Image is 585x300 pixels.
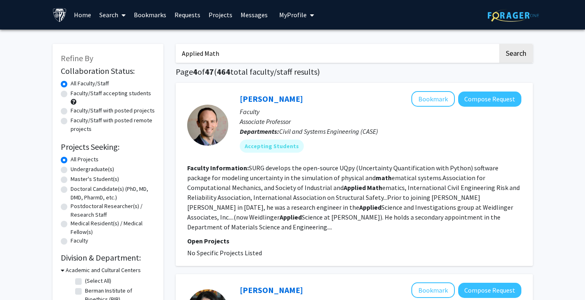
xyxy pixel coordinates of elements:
a: Search [95,0,130,29]
input: Search Keywords [176,44,498,63]
b: Departments: [240,127,279,135]
b: Faculty Information: [187,164,249,172]
label: Faculty/Staff accepting students [71,89,151,98]
label: All Faculty/Staff [71,79,109,88]
a: Projects [204,0,236,29]
h3: Academic and Cultural Centers [66,266,141,275]
label: All Projects [71,155,99,164]
label: (Select All) [85,277,111,285]
a: Requests [170,0,204,29]
mat-chip: Accepting Students [240,140,304,153]
fg-read-more: SURG develops the open-source UQpy (Uncertainty Quantification with Python) software package for ... [187,164,520,231]
span: Refine By [61,53,93,63]
h2: Collaboration Status: [61,66,155,76]
button: Add Tamara Marder to Bookmarks [411,282,455,298]
a: Bookmarks [130,0,170,29]
img: Johns Hopkins University Logo [53,8,67,22]
label: Postdoctoral Researcher(s) / Research Staff [71,202,155,219]
p: Open Projects [187,236,521,246]
p: Faculty [240,107,521,117]
p: Associate Professor [240,117,521,126]
button: Search [499,44,533,63]
span: No Specific Projects Listed [187,249,262,257]
img: ForagerOne Logo [488,9,539,22]
h1: Page of ( total faculty/staff results) [176,67,533,77]
b: Math [367,183,382,192]
h2: Division & Department: [61,253,155,263]
b: Applied [344,183,366,192]
span: 464 [217,66,230,77]
label: Faculty/Staff with posted projects [71,106,155,115]
a: [PERSON_NAME] [240,285,303,295]
label: Faculty/Staff with posted remote projects [71,116,155,133]
label: Faculty [71,236,88,245]
iframe: Chat [6,263,35,294]
label: Master's Student(s) [71,175,119,183]
b: Applied [280,213,302,221]
span: 4 [193,66,197,77]
label: Undergraduate(s) [71,165,114,174]
a: Home [70,0,95,29]
span: My Profile [279,11,307,19]
h2: Projects Seeking: [61,142,155,152]
a: [PERSON_NAME] [240,94,303,104]
span: Civil and Systems Engineering (CASE) [279,127,378,135]
button: Compose Request to Tamara Marder [458,283,521,298]
button: Add Michael Shields to Bookmarks [411,91,455,107]
span: 47 [205,66,214,77]
button: Compose Request to Michael Shields [458,92,521,107]
b: Applied [359,203,381,211]
a: Messages [236,0,272,29]
label: Doctoral Candidate(s) (PhD, MD, DMD, PharmD, etc.) [71,185,155,202]
label: Medical Resident(s) / Medical Fellow(s) [71,219,155,236]
b: math [376,174,392,182]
